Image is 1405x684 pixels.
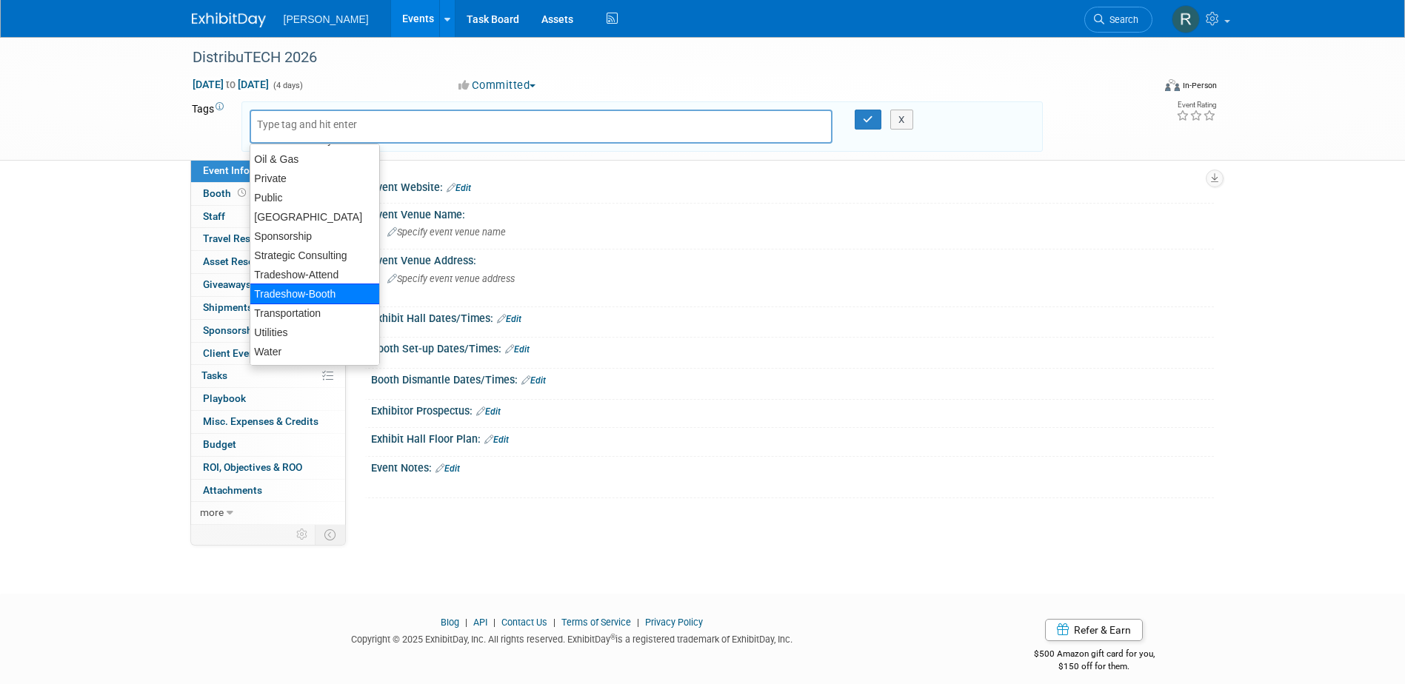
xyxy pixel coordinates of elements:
span: (4 days) [272,81,303,90]
span: Specify event venue name [387,227,506,238]
a: Booth [191,183,345,205]
div: Event Format [1065,77,1218,99]
td: Tags [192,101,228,152]
a: Blog [441,617,459,628]
a: Terms of Service [561,617,631,628]
div: Event Website: [371,176,1214,195]
div: $150 off for them. [975,660,1214,673]
img: ExhibitDay [192,13,266,27]
div: Event Notes: [371,457,1214,476]
span: Booth [203,187,249,199]
a: Tasks [191,365,345,387]
span: Specify event venue address [387,273,515,284]
div: Exhibit Hall Floor Plan: [371,428,1214,447]
a: Edit [521,375,546,386]
div: $500 Amazon gift card for you, [975,638,1214,672]
a: Misc. Expenses & Credits [191,411,345,433]
div: Event Venue Name: [371,204,1214,222]
a: ROI, Objectives & ROO [191,457,345,479]
a: Budget [191,434,345,456]
div: Exhibitor Prospectus: [371,400,1214,419]
span: Budget [203,438,236,450]
a: Event Information [191,160,345,182]
div: Strategic Consulting [250,246,379,265]
a: Attachments [191,480,345,502]
div: Booth Set-up Dates/Times: [371,338,1214,357]
a: Privacy Policy [645,617,703,628]
span: Travel Reservations [203,232,293,244]
div: Utilities [250,323,379,342]
td: Toggle Event Tabs [315,525,345,544]
div: Exhibit Hall Dates/Times: [371,307,1214,326]
div: Event Rating [1176,101,1216,109]
a: Shipments [191,297,345,319]
td: Personalize Event Tab Strip [290,525,316,544]
span: | [550,617,559,628]
div: Water [250,342,379,361]
div: Copyright © 2025 ExhibitDay, Inc. All rights reserved. ExhibitDay is a registered trademark of Ex... [192,629,953,646]
span: Event Information [203,164,286,176]
div: Public [250,188,379,207]
span: Booth not reserved yet [235,187,249,198]
span: Giveaways [203,278,251,290]
span: [DATE] [DATE] [192,78,270,91]
div: Event Venue Address: [371,249,1214,268]
span: | [461,617,471,628]
div: DistribuTECH 2026 [187,44,1130,71]
span: Shipments [203,301,253,313]
a: Edit [435,463,460,474]
a: Asset Reservations [191,251,345,273]
a: Edit [484,435,509,445]
div: [GEOGRAPHIC_DATA] [250,207,379,227]
a: Sponsorships [191,320,345,342]
span: Asset Reservations [203,255,291,267]
span: Search [1104,14,1138,25]
span: Staff [203,210,225,222]
a: Contact Us [501,617,547,628]
input: Type tag and hit enter [257,117,376,132]
span: | [490,617,499,628]
a: Edit [447,183,471,193]
div: Tradeshow-Booth [250,284,380,304]
a: API [473,617,487,628]
a: more [191,502,345,524]
span: | [633,617,643,628]
a: Search [1084,7,1152,33]
sup: ® [610,633,615,641]
a: Travel Reservations [191,228,345,250]
div: Private [250,169,379,188]
span: [PERSON_NAME] [284,13,369,25]
img: Format-Inperson.png [1165,79,1180,91]
a: Refer & Earn [1045,619,1143,641]
div: Booth Dismantle Dates/Times: [371,369,1214,388]
button: Committed [453,78,541,93]
a: Client Event [191,343,345,365]
span: Playbook [203,392,246,404]
button: X [890,110,913,130]
span: ROI, Objectives & ROO [203,461,302,473]
div: Transportation [250,304,379,323]
span: more [200,506,224,518]
a: Giveaways [191,274,345,296]
div: Tradeshow-Attend [250,265,379,284]
a: Staff [191,206,345,228]
div: Oil & Gas [250,150,379,169]
span: Misc. Expenses & Credits [203,415,318,427]
span: Client Event [203,347,258,359]
a: Edit [476,406,501,417]
div: In-Person [1182,80,1217,91]
div: Sponsorship [250,227,379,246]
a: Edit [497,314,521,324]
a: Edit [505,344,530,355]
a: Playbook [191,388,345,410]
span: to [224,78,238,90]
img: Rebecca Deis [1172,5,1200,33]
span: Sponsorships [203,324,267,336]
span: Attachments [203,484,262,496]
span: Tasks [201,369,227,381]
